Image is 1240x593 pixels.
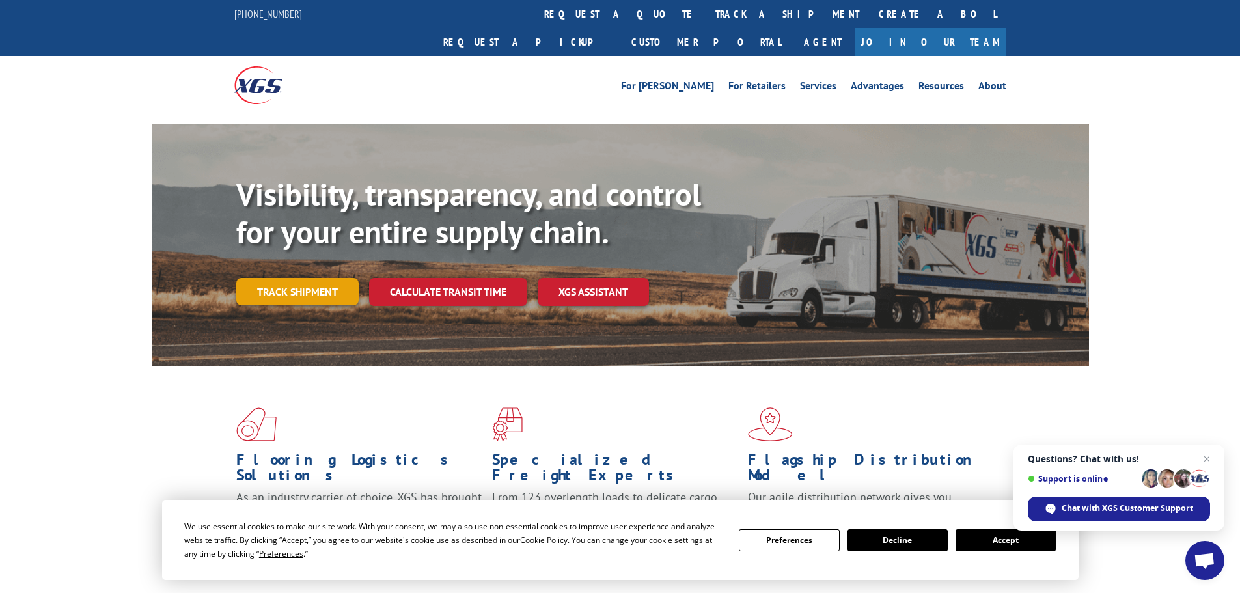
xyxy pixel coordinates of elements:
a: Join Our Team [855,28,1006,56]
a: Customer Portal [622,28,791,56]
img: xgs-icon-flagship-distribution-model-red [748,407,793,441]
a: XGS ASSISTANT [538,278,649,306]
span: Support is online [1028,474,1137,484]
div: Cookie Consent Prompt [162,500,1079,580]
a: Calculate transit time [369,278,527,306]
h1: Flagship Distribution Model [748,452,994,490]
b: Visibility, transparency, and control for your entire supply chain. [236,174,701,252]
img: xgs-icon-total-supply-chain-intelligence-red [236,407,277,441]
span: Chat with XGS Customer Support [1028,497,1210,521]
span: Cookie Policy [520,534,568,545]
a: About [978,81,1006,95]
button: Decline [847,529,948,551]
a: For [PERSON_NAME] [621,81,714,95]
a: Resources [918,81,964,95]
button: Accept [956,529,1056,551]
a: Request a pickup [434,28,622,56]
span: Questions? Chat with us! [1028,454,1210,464]
a: Open chat [1185,541,1224,580]
a: Services [800,81,836,95]
a: For Retailers [728,81,786,95]
span: As an industry carrier of choice, XGS has brought innovation and dedication to flooring logistics... [236,490,482,536]
a: Advantages [851,81,904,95]
button: Preferences [739,529,839,551]
span: Preferences [259,548,303,559]
a: [PHONE_NUMBER] [234,7,302,20]
h1: Specialized Freight Experts [492,452,738,490]
span: Our agile distribution network gives you nationwide inventory management on demand. [748,490,987,520]
p: From 123 overlength loads to delicate cargo, our experienced staff knows the best way to move you... [492,490,738,547]
div: We use essential cookies to make our site work. With your consent, we may also use non-essential ... [184,519,723,560]
span: Chat with XGS Customer Support [1062,503,1193,514]
h1: Flooring Logistics Solutions [236,452,482,490]
img: xgs-icon-focused-on-flooring-red [492,407,523,441]
a: Track shipment [236,278,359,305]
a: Agent [791,28,855,56]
